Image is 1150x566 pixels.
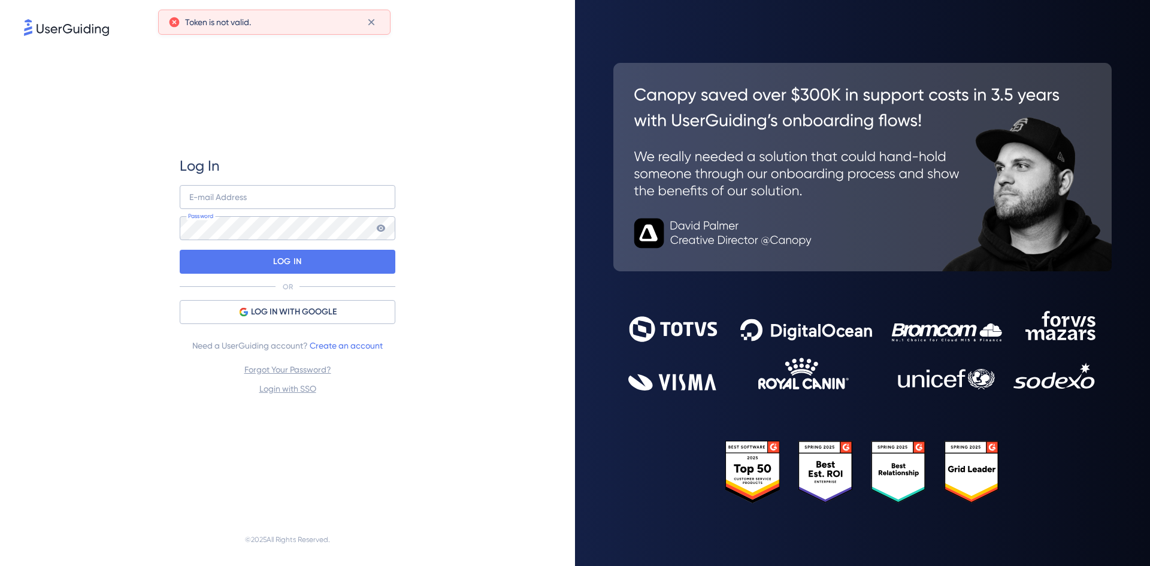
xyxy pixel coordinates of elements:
[283,282,293,292] p: OR
[725,441,1000,504] img: 25303e33045975176eb484905ab012ff.svg
[244,365,331,374] a: Forgot Your Password?
[613,63,1112,271] img: 26c0aa7c25a843aed4baddd2b5e0fa68.svg
[192,338,383,353] span: Need a UserGuiding account?
[180,185,395,209] input: example@company.com
[259,384,316,394] a: Login with SSO
[180,156,220,175] span: Log In
[185,15,251,29] span: Token is not valid.
[628,311,1097,391] img: 9302ce2ac39453076f5bc0f2f2ca889b.svg
[273,252,301,271] p: LOG IN
[245,532,330,547] span: © 2025 All Rights Reserved.
[24,19,109,36] img: 8faab4ba6bc7696a72372aa768b0286c.svg
[310,341,383,350] a: Create an account
[251,305,337,319] span: LOG IN WITH GOOGLE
